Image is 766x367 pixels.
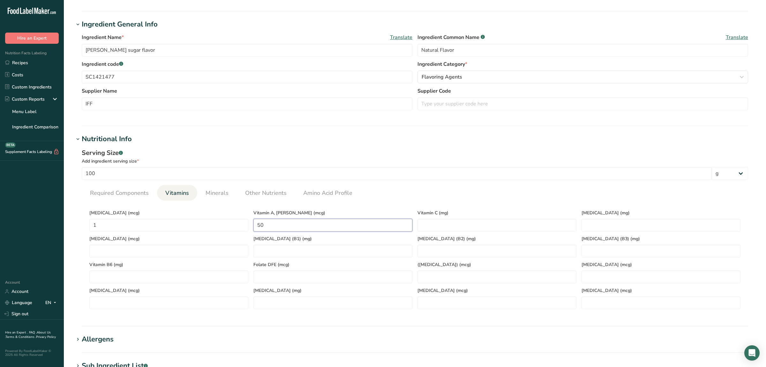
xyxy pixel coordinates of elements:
span: Other Nutrients [245,189,287,197]
span: [MEDICAL_DATA] (B1) (mg) [253,235,412,242]
a: Privacy Policy [36,335,56,339]
span: Flavoring Agents [422,73,462,81]
button: Hire an Expert [5,33,59,44]
span: [MEDICAL_DATA] (mcg) [417,287,576,294]
div: Nutritional Info [82,134,132,144]
input: Type your supplier name here [82,97,412,110]
span: Required Components [90,189,149,197]
label: Supplier Code [417,87,748,95]
div: EN [45,299,59,307]
div: Ingredient General Info [82,19,158,30]
input: Type your ingredient code here [82,71,412,83]
button: Flavoring Agents [417,71,748,83]
input: Type your ingredient name here [82,44,412,57]
div: Powered By FoodLabelMaker © 2025 All Rights Reserved [5,349,59,357]
input: Type your serving size here [82,167,712,180]
span: Folate DFE (mcg) [253,261,412,268]
a: About Us . [5,330,51,339]
a: FAQ . [29,330,37,335]
span: Translate [390,34,412,41]
span: Translate [726,34,748,41]
span: [MEDICAL_DATA] (B2) (mg) [417,235,576,242]
span: [MEDICAL_DATA] (mcg) [89,210,248,216]
label: Ingredient code [82,60,412,68]
span: [MEDICAL_DATA] (mcg) [582,287,740,294]
div: Allergens [82,334,114,345]
div: Add ingredient serving size [82,158,748,164]
a: Language [5,297,32,308]
span: [MEDICAL_DATA] (mcg) [89,235,248,242]
span: ([MEDICAL_DATA]) (mcg) [417,261,576,268]
span: [MEDICAL_DATA] (B3) (mg) [582,235,740,242]
span: Ingredient Common Name [417,34,485,41]
span: [MEDICAL_DATA] (mg) [582,210,740,216]
span: Vitamins [165,189,189,197]
span: Vitamin B6 (mg) [89,261,248,268]
span: [MEDICAL_DATA] (mcg) [89,287,248,294]
label: Supplier Name [82,87,412,95]
input: Type an alternate ingredient name if you have [417,44,748,57]
span: Minerals [206,189,229,197]
input: Type your supplier code here [417,97,748,110]
span: Ingredient Name [82,34,124,41]
div: BETA [5,142,16,148]
span: Vitamin A, [PERSON_NAME] (mcg) [253,210,412,216]
div: Open Intercom Messenger [744,345,760,361]
span: Amino Acid Profile [303,189,352,197]
a: Terms & Conditions . [5,335,36,339]
span: Vitamin C (mg) [417,210,576,216]
div: Serving Size [82,148,748,158]
span: [MEDICAL_DATA] (mcg) [582,261,740,268]
div: Custom Reports [5,96,45,103]
label: Ingredient Category [417,60,748,68]
a: Hire an Expert . [5,330,28,335]
span: [MEDICAL_DATA] (mg) [253,287,412,294]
